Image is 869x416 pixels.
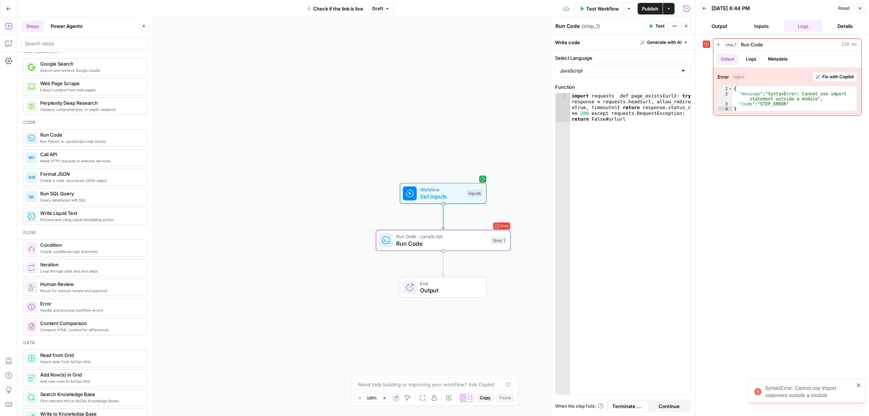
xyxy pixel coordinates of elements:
[40,151,141,158] span: Call API
[856,382,861,388] button: close
[40,60,141,67] span: Google Search
[40,300,141,307] span: Error
[420,286,479,295] span: Output
[718,107,732,112] div: 4
[372,5,383,12] span: Draft
[822,74,854,80] span: Fix with Copilot
[838,5,850,12] span: Reset
[555,22,580,30] textarea: Run Code
[784,20,823,32] button: Logs
[40,158,141,164] span: Make HTTP requests to external services
[477,393,494,403] button: Copy
[46,20,87,32] button: Power Agents
[23,340,147,346] div: Data
[40,138,141,144] span: Run Python or JavaScript code blocks
[647,39,681,46] span: Generate with AI
[40,67,141,73] span: Search and retrieve Google results
[40,197,141,203] span: Query databases with SQL
[742,20,781,32] button: Inputs
[376,277,511,298] div: EndOutput
[313,5,363,12] span: Check if the link is live
[655,23,664,29] span: Test
[716,54,739,65] button: Output
[718,91,732,101] div: 2
[659,403,680,410] span: Continue
[764,54,792,65] button: Metadata
[841,41,857,48] span: 136 ms
[551,35,695,50] div: Write code
[40,178,141,183] span: Create a valid, structured JSON object
[642,5,658,12] span: Publish
[420,186,463,193] span: Workflow
[376,183,511,204] div: WorkflowSet InputsInputs
[700,20,739,32] button: Output
[612,403,645,410] span: Terminate Workflow
[28,323,35,330] img: vrinnnclop0vshvmafd7ip1g7ohf
[555,93,570,122] div: 1
[40,327,141,333] span: Compare HTML content for differences
[40,261,141,268] span: Iteration
[741,41,763,48] span: Run Code
[586,5,619,12] span: Test Workflow
[560,67,677,74] input: JavaScript
[420,192,463,201] span: Set Inputs
[442,251,444,276] g: Edge from step_1 to end
[732,74,746,80] span: object
[40,170,141,178] span: Format JSON
[23,119,147,126] div: Code
[835,4,853,13] button: Reset
[22,20,43,32] button: Steps
[40,307,141,313] span: Handle and process workflow errors
[25,40,145,47] input: Search steps
[302,3,368,14] button: Check if the link is live
[40,131,141,138] span: Run Code
[742,54,761,65] button: Logs
[40,371,141,378] span: Add Row(s) in Grid
[555,403,604,409] span: When the step fails:
[718,101,732,107] div: 3
[40,107,141,112] span: Conduct comprehensive, in-depth research
[555,54,691,62] label: Select Language
[40,87,141,93] span: Extract content from web pages
[649,400,690,412] button: Continue
[376,230,511,251] div: ErrorRun Code · JavaScriptRun CodeStep 1
[40,249,141,254] span: Create conditional logic branches
[826,20,865,32] button: Details
[496,393,514,403] button: Paste
[718,86,732,91] div: 1
[367,395,377,401] span: 120%
[396,239,487,248] span: Run Code
[420,280,479,287] span: End
[40,320,141,327] span: Content Comparison
[500,221,509,231] span: Error
[40,99,141,107] span: Perplexity Deep Research
[765,384,854,399] div: SyntaxError: Cannot use import statement outside a module
[40,351,141,359] span: Read from Grid
[718,73,729,80] strong: Error
[40,391,141,398] span: Search Knowledge Base
[40,80,141,87] span: Web Page Scrape
[713,51,861,116] div: 136 ms
[480,395,491,401] span: Copy
[40,398,141,404] span: Find relevant info in AirOps Knowledge Bases
[442,204,444,229] g: Edge from start to step_1
[646,21,668,31] button: Test
[40,268,141,274] span: Loop through data sets and steps
[467,190,483,197] div: Inputs
[369,4,393,13] button: Draft
[40,359,141,365] span: Import data from AirOps Grid
[40,280,141,288] span: Human Review
[40,190,141,197] span: Run SQL Query
[713,39,861,50] button: 136 ms
[728,86,732,91] span: Toggle code folding, rows 1 through 4
[724,41,738,48] span: step_1
[40,209,141,217] span: Write Liquid Text
[40,241,141,249] span: Condition
[638,38,691,47] button: Generate with AI
[40,217,141,222] span: Process text using Liquid templating syntax
[23,229,147,236] div: Flow
[499,395,511,401] span: Paste
[396,233,487,240] span: Run Code · JavaScript
[555,83,691,91] label: Function
[491,237,507,245] div: Step 1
